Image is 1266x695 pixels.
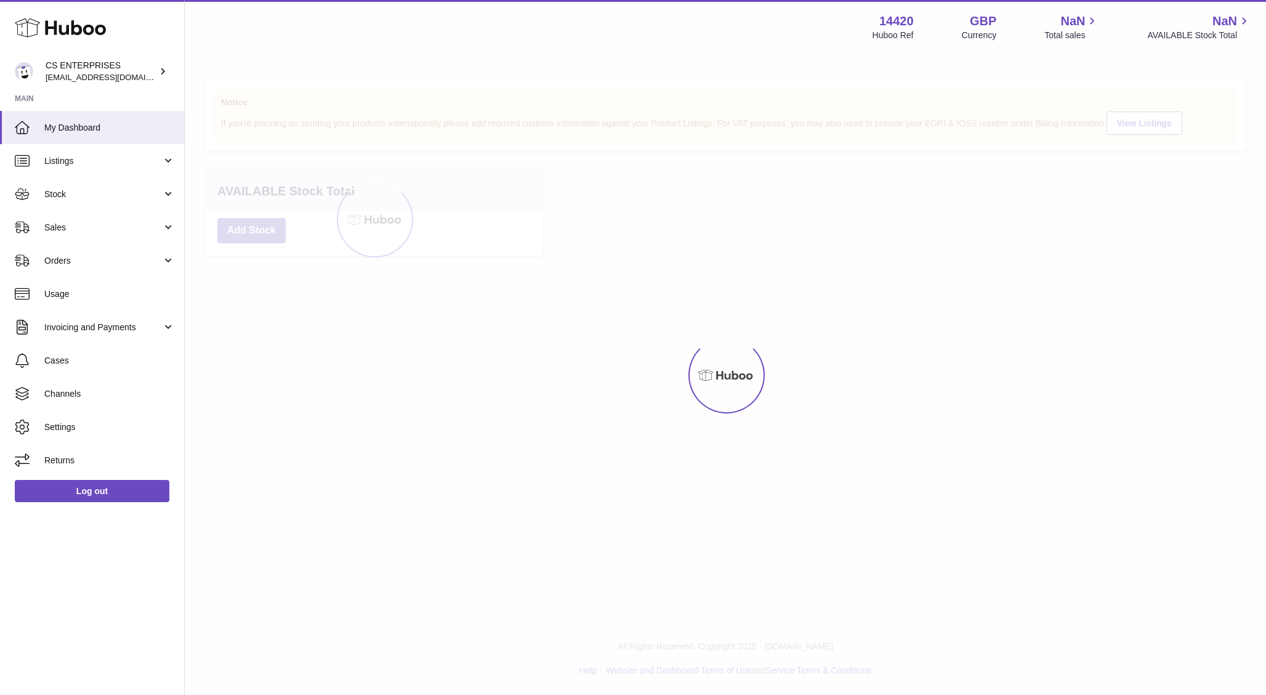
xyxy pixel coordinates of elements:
span: Orders [44,255,162,267]
span: NaN [1212,13,1237,30]
span: Cases [44,355,175,367]
span: My Dashboard [44,122,175,134]
span: AVAILABLE Stock Total [1147,30,1251,41]
span: [EMAIL_ADDRESS][DOMAIN_NAME] [46,72,181,82]
span: Sales [44,222,162,234]
strong: GBP [970,13,996,30]
span: Stock [44,189,162,200]
a: NaN Total sales [1044,13,1099,41]
strong: 14420 [879,13,914,30]
span: Returns [44,455,175,466]
span: Total sales [1044,30,1099,41]
div: CS ENTERPRISES [46,60,156,83]
span: Usage [44,288,175,300]
span: Listings [44,155,162,167]
span: NaN [1060,13,1085,30]
span: Settings [44,421,175,433]
div: Currency [962,30,997,41]
div: Huboo Ref [873,30,914,41]
img: csenterprisesholding@gmail.com [15,62,33,81]
span: Invoicing and Payments [44,322,162,333]
span: Channels [44,388,175,400]
a: NaN AVAILABLE Stock Total [1147,13,1251,41]
a: Log out [15,480,169,502]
